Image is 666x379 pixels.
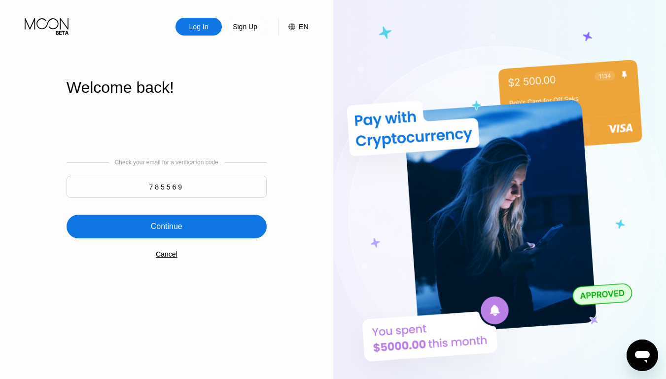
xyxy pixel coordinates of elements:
[175,18,222,36] div: Log In
[222,18,268,36] div: Sign Up
[115,159,218,166] div: Check your email for a verification code
[188,22,210,32] div: Log In
[627,340,658,371] iframe: Button to launch messaging window
[156,250,177,258] div: Cancel
[151,222,182,231] div: Continue
[67,215,267,238] div: Continue
[67,176,267,198] input: 000000
[278,18,308,36] div: EN
[232,22,258,32] div: Sign Up
[67,78,267,97] div: Welcome back!
[299,23,308,31] div: EN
